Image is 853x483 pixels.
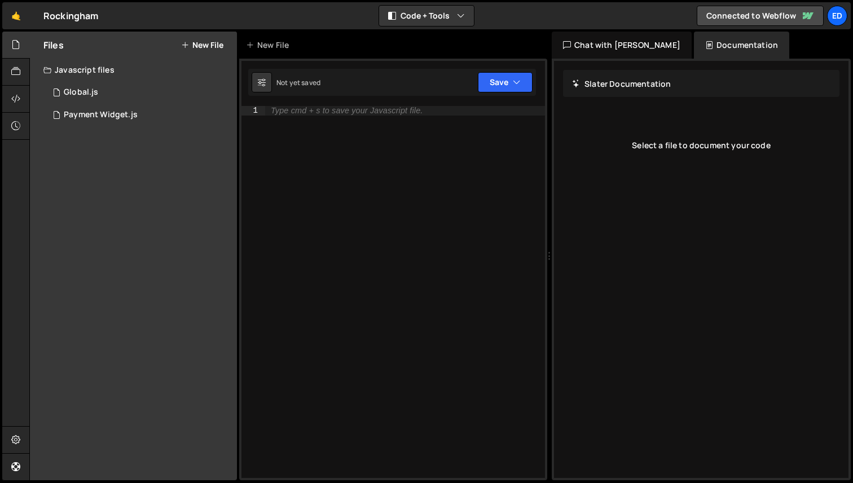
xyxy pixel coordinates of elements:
button: Code + Tools [379,6,474,26]
div: Not yet saved [276,78,320,87]
div: 15860/42288.js [43,104,237,126]
div: New File [246,39,293,51]
button: New File [181,41,223,50]
div: Documentation [694,32,789,59]
div: Rockingham [43,9,99,23]
div: 1 [241,106,265,116]
div: Chat with [PERSON_NAME] [552,32,692,59]
div: Type cmd + s to save your Javascript file. [271,107,423,115]
h2: Slater Documentation [572,78,671,89]
button: Save [478,72,533,92]
a: Ed [827,6,847,26]
div: Javascript files [30,59,237,81]
a: 🤙 [2,2,30,29]
h2: Files [43,39,64,51]
a: Connected to Webflow [697,6,824,26]
div: 15860/42289.js [43,81,237,104]
div: Global.js [64,87,98,98]
div: Select a file to document your code [563,123,839,168]
div: Payment Widget.js [64,110,138,120]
